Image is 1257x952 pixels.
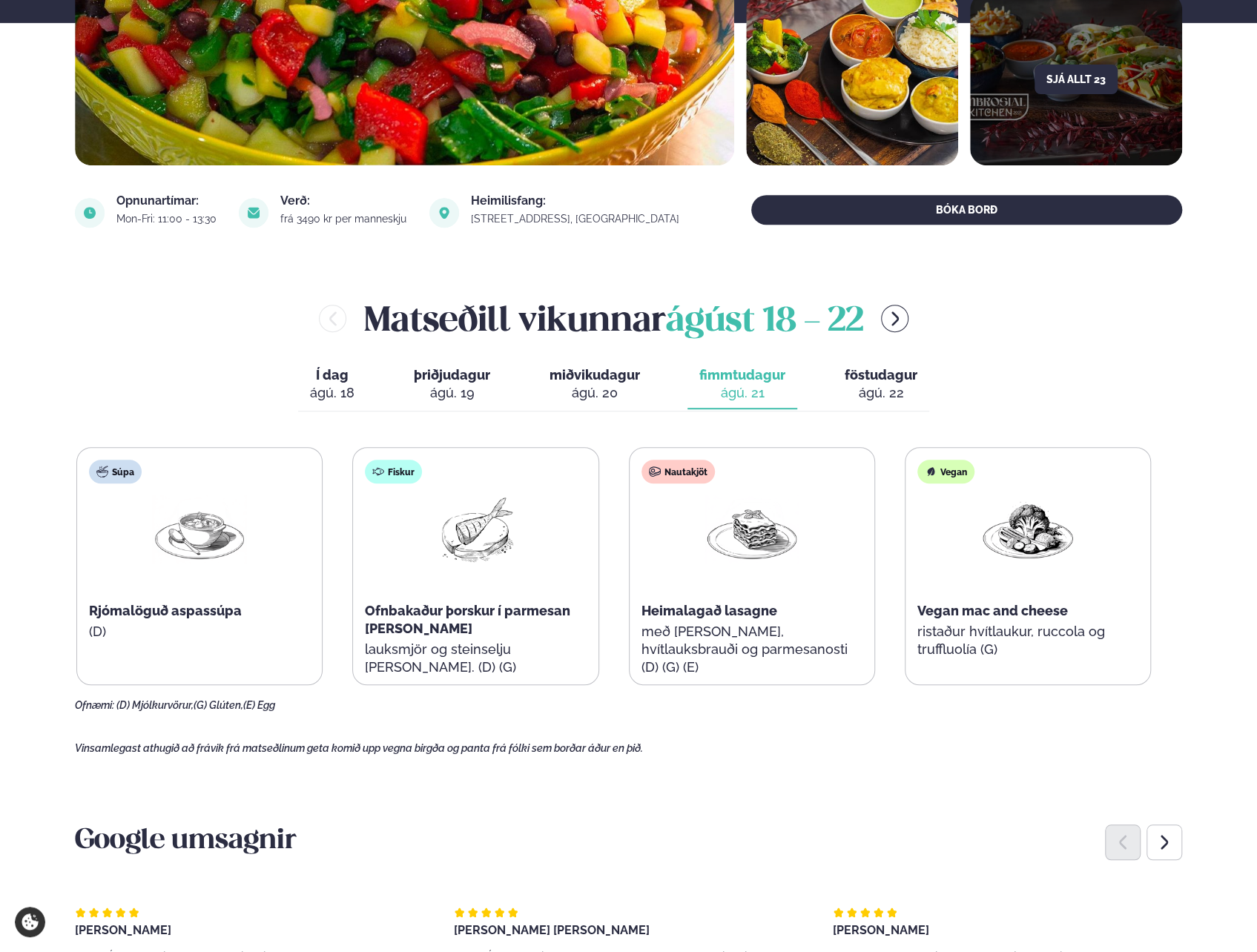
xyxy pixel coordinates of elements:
div: [PERSON_NAME] [75,925,424,936]
span: (E) Egg [243,699,275,711]
span: (D) Mjólkurvörur, [116,699,194,711]
div: ágú. 21 [699,384,785,402]
span: Heimalagað lasagne [641,603,777,618]
p: með [PERSON_NAME], hvítlauksbrauði og parmesanosti (D) (G) (E) [641,623,862,676]
span: Ofnæmi: [75,699,114,711]
div: Vegan [917,460,974,483]
p: ristaður hvítlaukur, ruccola og truffluolía (G) [917,623,1138,658]
div: Heimilisfang: [471,195,684,207]
span: miðvikudagur [550,367,640,383]
div: Opnunartímar: [116,195,221,207]
h2: Matseðill vikunnar [364,294,863,343]
span: Ofnbakaður þorskur í parmesan [PERSON_NAME] [365,603,570,636]
div: Mon-Fri: 11:00 - 13:30 [116,213,221,225]
img: Lasagna.png [705,495,799,564]
a: Cookie settings [15,907,45,937]
div: Next slide [1147,824,1182,860]
span: fimmtudagur [699,367,785,383]
button: menu-btn-left [319,305,346,332]
button: fimmtudagur ágú. 21 [687,360,797,409]
div: frá 3490 kr per manneskju [280,213,411,225]
img: Fish.png [428,495,523,564]
button: Sjá allt 23 [1035,65,1118,94]
img: fish.svg [372,466,384,477]
div: Súpa [89,460,142,483]
div: Fiskur [365,460,422,483]
div: Nautakjöt [641,460,715,483]
div: Verð: [280,195,411,207]
img: image alt [239,198,268,228]
button: þriðjudagur ágú. 19 [402,360,502,409]
button: menu-btn-right [881,305,908,332]
div: [PERSON_NAME] [PERSON_NAME] [454,925,803,936]
button: Í dag ágú. 18 [298,360,366,409]
button: BÓKA BORÐ [751,195,1182,225]
div: [PERSON_NAME] [833,925,1182,936]
div: ágú. 19 [414,384,490,402]
span: Í dag [310,366,354,384]
span: Vegan mac and cheese [917,603,1068,618]
div: ágú. 20 [550,384,640,402]
h3: Google umsagnir [75,824,1182,859]
img: image alt [429,198,459,228]
div: ágú. 18 [310,384,354,402]
img: Vegan.svg [925,466,937,477]
div: Previous slide [1105,824,1141,860]
span: Rjómalöguð aspassúpa [89,603,242,618]
span: (G) Glúten, [194,699,243,711]
span: þriðjudagur [414,367,490,383]
img: beef.svg [649,466,661,477]
img: image alt [75,198,105,228]
button: föstudagur ágú. 22 [833,360,929,409]
img: Soup.png [152,495,247,564]
p: lauksmjör og steinselju [PERSON_NAME]. (D) (G) [365,641,586,676]
p: (D) [89,623,310,641]
span: ágúst 18 - 22 [666,305,863,338]
span: föstudagur [845,367,917,383]
button: miðvikudagur ágú. 20 [538,360,652,409]
span: Vinsamlegast athugið að frávik frá matseðlinum geta komið upp vegna birgða og panta frá fólki sem... [75,742,643,754]
a: link [471,210,684,228]
div: ágú. 22 [845,384,917,402]
img: soup.svg [96,466,108,477]
img: Vegan.png [980,495,1075,564]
